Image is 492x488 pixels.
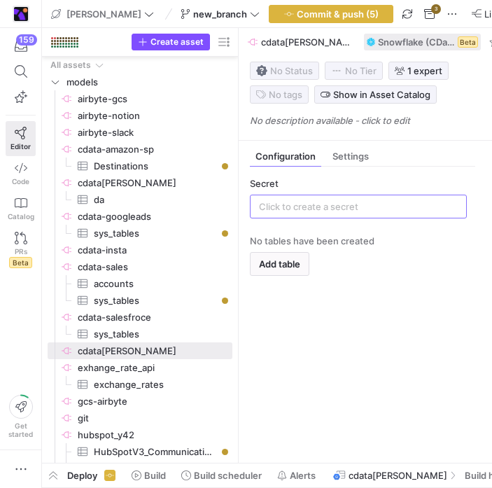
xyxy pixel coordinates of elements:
[48,107,232,124] div: Press SPACE to select this row.
[78,360,230,376] span: exhange_rate_api​​​​​​​​
[48,74,232,90] div: Press SPACE to select this row.
[250,62,319,80] button: No statusNo Status
[48,292,232,309] div: Press SPACE to select this row.
[94,158,216,174] span: Destinations​​​​​​​​​
[297,8,379,20] span: Commit & push (5)
[78,309,230,326] span: cdata-salesfroce​​​​​​​​
[48,258,232,275] div: Press SPACE to select this row.
[78,125,230,141] span: airbyte-slack​​​​​​​​
[48,242,232,258] div: Press SPACE to select this row.
[48,174,232,191] a: cdata[PERSON_NAME]​​​​​​​​
[250,85,309,104] button: No tags
[269,5,393,23] button: Commit & push (5)
[48,225,232,242] a: sys_tables​​​​​​​​​
[48,410,232,426] div: Press SPACE to select this row.
[48,158,232,174] a: Destinations​​​​​​​​​
[48,57,232,74] div: Press SPACE to select this row.
[367,38,374,46] img: undefined
[94,326,216,342] span: sys_tables​​​​​​​​​
[48,107,232,124] a: airbyte-notion​​​​​​​​
[78,427,230,443] span: hubspot_y42​​​​​​​​
[48,174,232,191] div: Press SPACE to select this row.
[94,293,216,309] span: sys_tables​​​​​​​​​
[193,8,247,20] span: new_branch
[48,326,232,342] a: sys_tables​​​​​​​​​
[48,342,232,359] div: Press SPACE to select this row.
[67,470,97,481] span: Deploy
[48,443,232,460] div: Press SPACE to select this row.
[78,209,230,225] span: cdata-googleads​​​​​​​​
[8,421,33,438] span: Get started
[388,62,449,80] button: 1 expert
[250,115,486,126] p: No description available - click to edit
[16,34,37,46] div: 159
[66,74,230,90] span: models
[48,359,232,376] div: Press SPACE to select this row.
[48,309,232,326] div: Press SPACE to select this row.
[78,141,230,158] span: cdata-amazon-sp​​​​​​​​
[378,36,455,48] span: Snowflake (CData)
[6,226,36,274] a: PRsBeta
[48,141,232,158] div: Press SPACE to select this row.
[256,65,267,76] img: No status
[48,376,232,393] div: Press SPACE to select this row.
[48,124,232,141] a: airbyte-slack​​​​​​​​
[6,121,36,156] a: Editor
[50,60,91,70] div: All assets
[48,5,157,23] button: [PERSON_NAME]
[48,191,232,208] div: Press SPACE to select this row.
[290,470,316,481] span: Alerts
[48,242,232,258] a: cdata-insta​​​​​​​​
[78,343,230,359] span: cdata[PERSON_NAME]​​​​​​​​
[10,142,31,151] span: Editor
[48,426,232,443] div: Press SPACE to select this row.
[314,85,437,104] button: Show in Asset Catalog
[94,225,216,242] span: sys_tables​​​​​​​​​
[48,90,232,107] a: airbyte-gcs​​​​​​​​
[48,292,232,309] a: sys_tables​​​​​​​​​
[255,152,316,161] span: Configuration
[6,2,36,26] a: https://storage.googleapis.com/y42-prod-data-exchange/images/E4LAT4qaMCxLTOZoOQ32fao10ZFgsP4yJQ8S...
[125,463,172,487] button: Build
[259,201,458,212] input: Click to create a secret
[48,326,232,342] div: Press SPACE to select this row.
[48,208,232,225] div: Press SPACE to select this row.
[66,8,141,20] span: [PERSON_NAME]
[48,393,232,410] div: Press SPACE to select this row.
[6,156,36,191] a: Code
[78,242,230,258] span: cdata-insta​​​​​​​​
[48,410,232,426] a: git​​​​​​​​
[333,89,430,100] span: Show in Asset Catalog
[12,177,29,186] span: Code
[48,124,232,141] div: Press SPACE to select this row.
[48,309,232,326] a: cdata-salesfroce​​​​​​​​
[349,470,447,481] span: cdata[PERSON_NAME]
[331,65,377,76] span: No Tier
[271,463,322,487] button: Alerts
[78,175,230,191] span: cdata[PERSON_NAME]​​​​​​​​
[331,65,342,76] img: No tier
[94,276,216,292] span: accounts​​​​​​​​​
[48,342,232,359] a: cdata[PERSON_NAME]​​​​​​​​
[325,62,383,80] button: No tierNo Tier
[458,36,478,48] span: Beta
[250,178,467,189] div: Secret
[14,7,28,21] img: https://storage.googleapis.com/y42-prod-data-exchange/images/E4LAT4qaMCxLTOZoOQ32fao10ZFgsP4yJQ8S...
[8,212,34,221] span: Catalog
[48,443,232,460] a: HubSpotV3_Communications​​​​​​​​​
[48,359,232,376] a: exhange_rate_api​​​​​​​​
[177,5,263,23] button: new_branch
[48,376,232,393] a: exchange_rates​​​​​​​​​
[144,470,166,481] span: Build
[48,208,232,225] a: cdata-googleads​​​​​​​​
[150,37,204,47] span: Create asset
[48,393,232,410] a: gcs-airbyte​​​​​​​​
[78,393,230,410] span: gcs-airbyte​​​​​​​​
[48,426,232,443] a: hubspot_y42​​​​​​​​
[94,377,216,393] span: exchange_rates​​​​​​​​​
[78,108,230,124] span: airbyte-notion​​​​​​​​
[175,463,268,487] button: Build scheduler
[6,389,36,444] button: Getstarted
[48,158,232,174] div: Press SPACE to select this row.
[15,247,27,256] span: PRs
